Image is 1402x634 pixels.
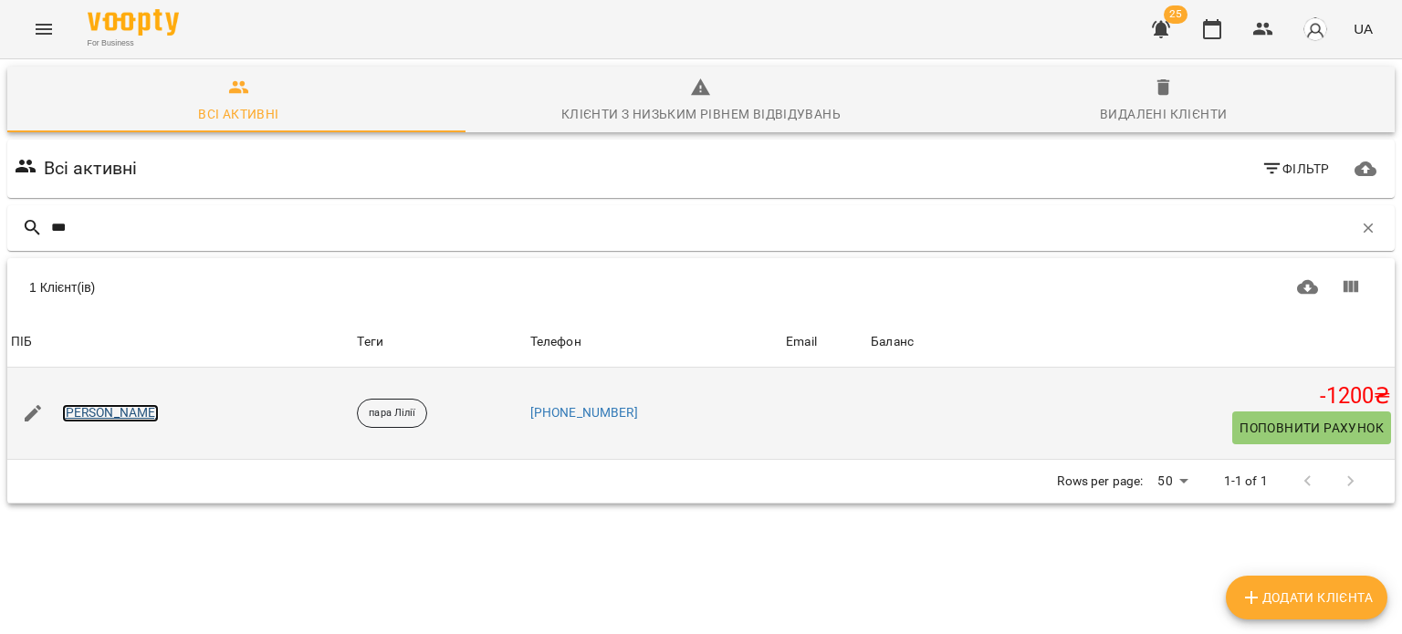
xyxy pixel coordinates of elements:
[1354,19,1373,38] span: UA
[1240,417,1384,439] span: Поповнити рахунок
[1286,265,1330,309] button: Завантажити CSV
[7,258,1395,317] div: Table Toolbar
[11,331,32,353] div: Sort
[1232,411,1391,444] button: Поповнити рахунок
[1303,16,1328,42] img: avatar_s.png
[1150,468,1194,494] div: 50
[1254,152,1337,185] button: Фільтр
[11,331,350,353] span: ПІБ
[530,331,581,353] div: Телефон
[530,331,779,353] span: Телефон
[871,331,914,353] div: Баланс
[1057,473,1143,491] p: Rows per page:
[62,404,160,422] a: [PERSON_NAME]
[29,278,691,296] div: 1 Клієнт(ів)
[561,103,841,125] div: Клієнти з низьким рівнем відвідувань
[786,331,863,353] span: Email
[1164,5,1188,24] span: 25
[198,103,278,125] div: Всі активні
[530,405,638,420] a: [PHONE_NUMBER]
[357,331,522,353] div: Теги
[871,331,914,353] div: Sort
[11,331,32,353] div: ПІБ
[1261,158,1330,180] span: Фільтр
[22,7,66,51] button: Menu
[88,9,179,36] img: Voopty Logo
[530,331,581,353] div: Sort
[1224,473,1268,491] p: 1-1 of 1
[1100,103,1227,125] div: Видалені клієнти
[88,37,179,49] span: For Business
[871,331,1391,353] span: Баланс
[1240,587,1373,608] span: Додати клієнта
[357,399,427,428] div: пара Лілії
[1329,265,1373,309] button: Показати колонки
[786,331,817,353] div: Email
[44,154,138,182] h6: Всі активні
[1226,576,1387,619] button: Додати клієнта
[871,382,1391,411] h5: -1200 ₴
[369,406,415,421] p: пара Лілії
[786,331,817,353] div: Sort
[1346,12,1380,46] button: UA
